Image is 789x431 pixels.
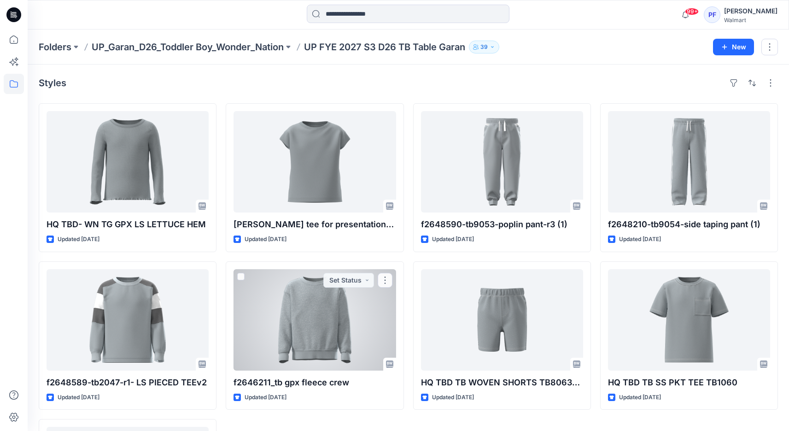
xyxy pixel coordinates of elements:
a: f2648210-tb9054-side taping pant (1) [608,111,770,213]
a: HQ TBD- WN TG GPX LS LETTUCE HEM [47,111,209,213]
p: Updated [DATE] [245,235,286,244]
a: f2648589-tb2047-r1- LS PIECED TEEv2 [47,269,209,371]
p: HQ TBD- WN TG GPX LS LETTUCE HEM [47,218,209,231]
p: UP FYE 2027 S3 D26 TB Table Garan [304,41,465,53]
span: 99+ [685,8,699,15]
p: f2648589-tb2047-r1- LS PIECED TEEv2 [47,376,209,389]
a: UP_Garan_D26_Toddler Boy_Wonder_Nation [92,41,284,53]
h4: Styles [39,77,66,89]
p: Updated [DATE] [619,393,661,402]
p: Updated [DATE] [58,235,99,244]
p: HQ TBD TB SS PKT TEE TB1060 [608,376,770,389]
p: f2646211_tb gpx fleece crew [234,376,396,389]
a: Folders [39,41,71,53]
div: PF [704,6,720,23]
a: HQ TBD TB WOVEN SHORTS TB8063-R2 [421,269,583,371]
p: Updated [DATE] [619,235,661,244]
p: [PERSON_NAME] tee for presentation only not fit [234,218,396,231]
button: 39 [469,41,499,53]
a: tg dolman tee for presentation only not fit [234,111,396,213]
p: Updated [DATE] [245,393,286,402]
p: Updated [DATE] [432,393,474,402]
button: New [713,39,754,55]
a: HQ TBD TB SS PKT TEE TB1060 [608,269,770,371]
p: Updated [DATE] [58,393,99,402]
p: f2648210-tb9054-side taping pant (1) [608,218,770,231]
a: f2646211_tb gpx fleece crew [234,269,396,371]
p: f2648590-tb9053-poplin pant-r3 (1) [421,218,583,231]
div: Walmart [724,17,777,24]
a: f2648590-tb9053-poplin pant-r3 (1) [421,111,583,213]
p: Updated [DATE] [432,235,474,244]
p: HQ TBD TB WOVEN SHORTS TB8063-R2 [421,376,583,389]
p: 39 [480,42,488,52]
div: [PERSON_NAME] [724,6,777,17]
